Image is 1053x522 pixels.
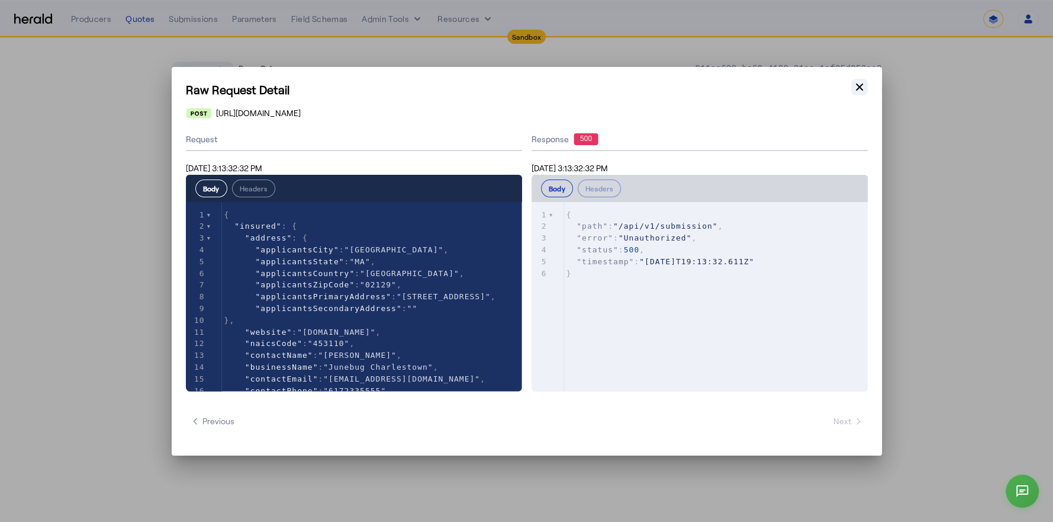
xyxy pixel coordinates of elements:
[566,245,645,254] span: : ,
[397,292,491,301] span: "[STREET_ADDRESS]"
[224,328,381,337] span: : ,
[186,163,262,173] span: [DATE] 3:13:32:32 PM
[541,180,573,197] button: Body
[186,338,207,350] div: 12
[224,316,235,325] span: },
[224,233,308,242] span: : {
[224,280,402,289] span: : ,
[577,257,634,266] span: "timestamp"
[186,291,207,303] div: 8
[186,411,239,432] button: Previous
[245,363,318,372] span: "businessName"
[186,129,522,151] div: Request
[255,280,355,289] span: "applicantsZipCode"
[349,257,370,266] span: "MA"
[360,280,397,289] span: "02129"
[532,220,549,232] div: 2
[245,233,292,242] span: "address"
[186,315,207,326] div: 10
[566,257,755,266] span: :
[245,374,318,383] span: "contactEmail"
[186,256,207,268] div: 5
[297,328,375,337] span: "[DOMAIN_NAME]"
[829,411,868,432] button: Next
[224,304,418,313] span: :
[234,222,281,230] span: "insured"
[578,180,621,197] button: Headers
[323,386,386,395] span: "6172335555"
[613,222,718,230] span: "/api/v1/submission"
[232,180,275,197] button: Headers
[186,268,207,280] div: 6
[532,209,549,221] div: 1
[186,385,207,397] div: 16
[344,245,444,254] span: "[GEOGRAPHIC_DATA]"
[216,107,301,119] span: [URL][DOMAIN_NAME]
[566,269,572,278] span: }
[323,374,480,383] span: "[EMAIL_ADDRESS][DOMAIN_NAME]"
[186,220,207,232] div: 2
[224,245,449,254] span: : ,
[532,133,868,145] div: Response
[255,269,355,278] span: "applicantsCountry"
[224,292,496,301] span: : ,
[532,256,549,268] div: 5
[186,81,868,98] h1: Raw Request Detail
[245,386,318,395] span: "contactPhone"
[186,232,207,244] div: 3
[186,350,207,361] div: 13
[224,386,392,395] span: : ,
[186,209,207,221] div: 1
[566,222,723,230] span: : ,
[186,326,207,338] div: 11
[224,363,439,372] span: : ,
[323,363,433,372] span: "Junebug Charlestown"
[186,361,207,373] div: 14
[639,257,754,266] span: "[DATE]T19:13:32.611Z"
[186,303,207,315] div: 9
[224,339,355,348] span: : ,
[195,180,227,197] button: Body
[224,257,376,266] span: : ,
[186,244,207,256] div: 4
[577,245,619,254] span: "status"
[566,233,697,242] span: : ,
[224,269,465,278] span: : ,
[255,257,344,266] span: "applicantsState"
[245,351,313,360] span: "contactName"
[245,328,292,337] span: "website"
[255,304,401,313] span: "applicantsSecondaryAddress"
[833,415,863,427] span: Next
[407,304,417,313] span: ""
[532,163,608,173] span: [DATE] 3:13:32:32 PM
[191,415,234,427] span: Previous
[318,351,396,360] span: "[PERSON_NAME]"
[577,222,608,230] span: "path"
[579,134,591,143] text: 500
[255,245,339,254] span: "applicantsCity"
[255,292,391,301] span: "applicantsPrimaryAddress"
[224,210,230,219] span: {
[532,268,549,280] div: 6
[186,279,207,291] div: 7
[245,339,302,348] span: "naicsCode"
[624,245,639,254] span: 500
[577,233,613,242] span: "error"
[532,244,549,256] div: 4
[308,339,350,348] span: "453110"
[619,233,692,242] span: "Unauthorized"
[360,269,459,278] span: "[GEOGRAPHIC_DATA]"
[532,232,549,244] div: 3
[224,351,402,360] span: : ,
[224,374,485,383] span: : ,
[224,222,298,230] span: : {
[186,373,207,385] div: 15
[566,210,572,219] span: {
